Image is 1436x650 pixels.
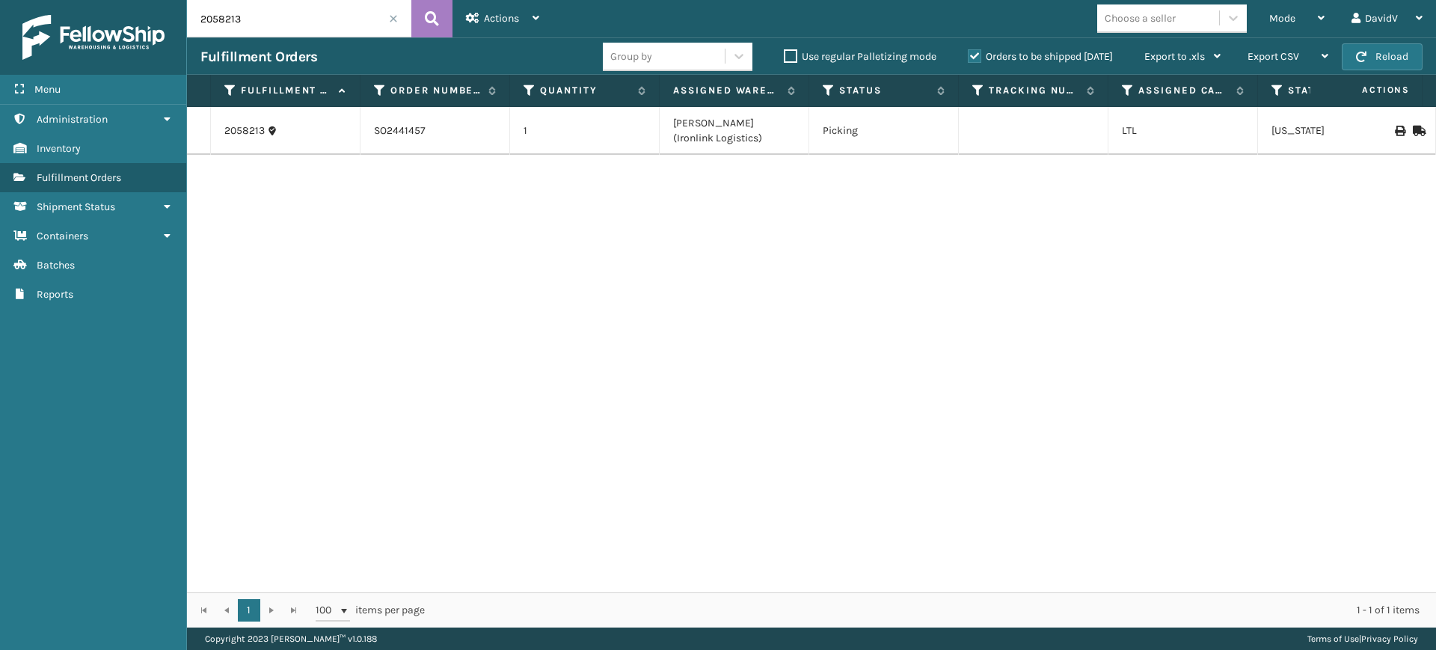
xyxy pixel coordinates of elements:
[1108,107,1258,155] td: LTL
[1248,50,1299,63] span: Export CSV
[316,603,338,618] span: 100
[205,628,377,650] p: Copyright 2023 [PERSON_NAME]™ v 1.0.188
[1307,634,1359,644] a: Terms of Use
[1288,84,1378,97] label: State
[1361,634,1418,644] a: Privacy Policy
[390,84,481,97] label: Order Number
[989,84,1079,97] label: Tracking Number
[241,84,331,97] label: Fulfillment Order Id
[540,84,630,97] label: Quantity
[37,288,73,301] span: Reports
[34,83,61,96] span: Menu
[610,49,652,64] div: Group by
[510,107,660,155] td: 1
[1105,10,1176,26] div: Choose a seller
[809,107,959,155] td: Picking
[1144,50,1205,63] span: Export to .xls
[1138,84,1229,97] label: Assigned Carrier Service
[660,107,809,155] td: [PERSON_NAME] (Ironlink Logistics)
[37,200,115,213] span: Shipment Status
[37,171,121,184] span: Fulfillment Orders
[1315,78,1419,102] span: Actions
[360,107,510,155] td: SO2441457
[22,15,165,60] img: logo
[1342,43,1423,70] button: Reload
[784,50,936,63] label: Use regular Palletizing mode
[839,84,930,97] label: Status
[200,48,317,66] h3: Fulfillment Orders
[37,142,81,155] span: Inventory
[37,259,75,272] span: Batches
[1307,628,1418,650] div: |
[224,123,265,138] a: 2058213
[1258,107,1408,155] td: [US_STATE]
[238,599,260,622] a: 1
[446,603,1420,618] div: 1 - 1 of 1 items
[484,12,519,25] span: Actions
[37,113,108,126] span: Administration
[1413,126,1422,136] i: Mark as Shipped
[37,230,88,242] span: Containers
[316,599,425,622] span: items per page
[1269,12,1295,25] span: Mode
[1395,126,1404,136] i: Print BOL
[968,50,1113,63] label: Orders to be shipped [DATE]
[673,84,780,97] label: Assigned Warehouse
